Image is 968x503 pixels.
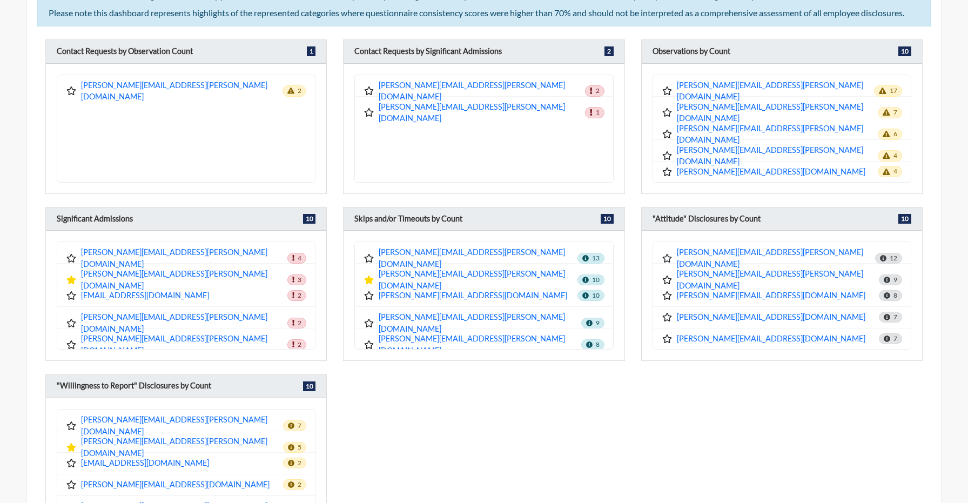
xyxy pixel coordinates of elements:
[354,46,502,57] h6: Contact Requests by Significant Admissions
[379,333,581,356] a: [PERSON_NAME][EMAIL_ADDRESS][PERSON_NAME][DOMAIN_NAME]
[677,268,879,291] a: [PERSON_NAME][EMAIL_ADDRESS][PERSON_NAME][DOMAIN_NAME]
[898,214,911,224] span: 10
[677,166,865,178] a: [PERSON_NAME][EMAIL_ADDRESS][DOMAIN_NAME]
[57,381,211,391] h6: "Willingness to Report" Disclosures by Count
[677,311,865,323] a: [PERSON_NAME][EMAIL_ADDRESS][DOMAIN_NAME]
[677,246,875,270] a: [PERSON_NAME][EMAIL_ADDRESS][PERSON_NAME][DOMAIN_NAME]
[577,274,604,285] span: 10 skips/timeouts
[81,246,287,270] a: [PERSON_NAME][EMAIL_ADDRESS][PERSON_NAME][DOMAIN_NAME]
[283,479,306,490] span: Total count: 2
[303,381,316,391] span: 10
[307,46,316,56] span: 1
[81,333,287,356] a: [PERSON_NAME][EMAIL_ADDRESS][PERSON_NAME][DOMAIN_NAME]
[601,214,614,224] span: 10
[57,214,133,224] h6: Significant Admissions
[677,79,875,103] a: [PERSON_NAME][EMAIL_ADDRESS][PERSON_NAME][DOMAIN_NAME]
[81,435,283,459] a: [PERSON_NAME][EMAIL_ADDRESS][PERSON_NAME][DOMAIN_NAME]
[57,46,193,57] h6: Contact Requests by Observation Count
[577,253,604,264] span: 13 skips/timeouts
[677,101,878,124] a: [PERSON_NAME][EMAIL_ADDRESS][PERSON_NAME][DOMAIN_NAME]
[46,374,326,398] div: Employees displayed in this category reported Unwillingness to Report colleagues/coworkers involv...
[642,40,922,64] div: Employees displayed in this category reported Observations, achieved consistency scores over 70%,...
[577,290,604,301] span: 10 skips/timeouts
[879,274,902,285] span: Total count: 9
[677,333,865,345] a: [PERSON_NAME][EMAIL_ADDRESS][DOMAIN_NAME]
[283,458,306,468] span: Total count: 2
[878,150,902,161] span: 4 observations
[354,214,462,224] h6: Skips and/or Timeouts by Count
[653,214,761,224] h6: "Attitude" Disclosures by Count
[49,6,919,19] div: Please note this dashboard represents highlights of the represented categories where questionnair...
[379,268,577,291] a: [PERSON_NAME][EMAIL_ADDRESS][PERSON_NAME][DOMAIN_NAME]
[379,101,585,124] a: [PERSON_NAME][EMAIL_ADDRESS][PERSON_NAME][DOMAIN_NAME]
[379,79,585,103] a: [PERSON_NAME][EMAIL_ADDRESS][PERSON_NAME][DOMAIN_NAME]
[81,268,287,291] a: [PERSON_NAME][EMAIL_ADDRESS][PERSON_NAME][DOMAIN_NAME]
[677,144,878,167] a: [PERSON_NAME][EMAIL_ADDRESS][PERSON_NAME][DOMAIN_NAME]
[879,333,902,344] span: Total count: 7
[81,79,283,103] a: [PERSON_NAME][EMAIL_ADDRESS][PERSON_NAME][DOMAIN_NAME]
[677,290,865,301] a: [PERSON_NAME][EMAIL_ADDRESS][DOMAIN_NAME]
[879,290,902,301] span: Total count: 8
[283,85,307,96] span: 2 observations
[81,414,283,437] a: [PERSON_NAME][EMAIL_ADDRESS][PERSON_NAME][DOMAIN_NAME]
[585,107,604,118] span: 1 admissions
[81,479,270,491] a: [PERSON_NAME][EMAIL_ADDRESS][DOMAIN_NAME]
[585,85,604,96] span: 2 admissions
[283,442,306,453] span: Total count: 5
[283,420,306,431] span: Total count: 7
[379,311,581,334] a: [PERSON_NAME][EMAIL_ADDRESS][PERSON_NAME][DOMAIN_NAME]
[898,46,911,56] span: 10
[287,274,307,285] span: 3 admissions
[81,311,287,334] a: [PERSON_NAME][EMAIL_ADDRESS][PERSON_NAME][DOMAIN_NAME]
[287,253,307,264] span: 4 admissions
[878,166,902,177] span: 4 observations
[287,339,307,350] span: 2 admissions
[46,40,326,64] div: Employees displayed in this category requested to be contacted, achieved consistency scores over ...
[46,207,326,231] div: Employees displayed in this category reported Significant Admissions, achieved consistency scores...
[878,107,902,118] span: 7 observations
[344,207,624,231] div: Employees displayed in this category intentionally Skipped questions or allowed questions to Time...
[642,207,922,231] div: Employees displayed in this category reported Forgiving Attitudes towards counterproductive/crimi...
[875,253,902,264] span: Total count: 12
[677,123,878,146] a: [PERSON_NAME][EMAIL_ADDRESS][PERSON_NAME][DOMAIN_NAME]
[287,318,307,328] span: 2 admissions
[581,318,604,328] span: 9 skips/timeouts
[379,246,577,270] a: [PERSON_NAME][EMAIL_ADDRESS][PERSON_NAME][DOMAIN_NAME]
[878,129,902,139] span: 6 observations
[879,312,902,323] span: Total count: 7
[303,214,316,224] span: 10
[581,339,604,350] span: 8 skips/timeouts
[81,457,209,469] a: [EMAIL_ADDRESS][DOMAIN_NAME]
[344,40,624,64] div: Employees displayed in this category requested to be contacted, achieved consistency scores over ...
[379,290,567,301] a: [PERSON_NAME][EMAIL_ADDRESS][DOMAIN_NAME]
[81,290,209,301] a: [EMAIL_ADDRESS][DOMAIN_NAME]
[604,46,614,56] span: 2
[653,46,730,57] h6: Observations by Count
[287,290,307,301] span: 2 admissions
[874,85,902,96] span: 17 observations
